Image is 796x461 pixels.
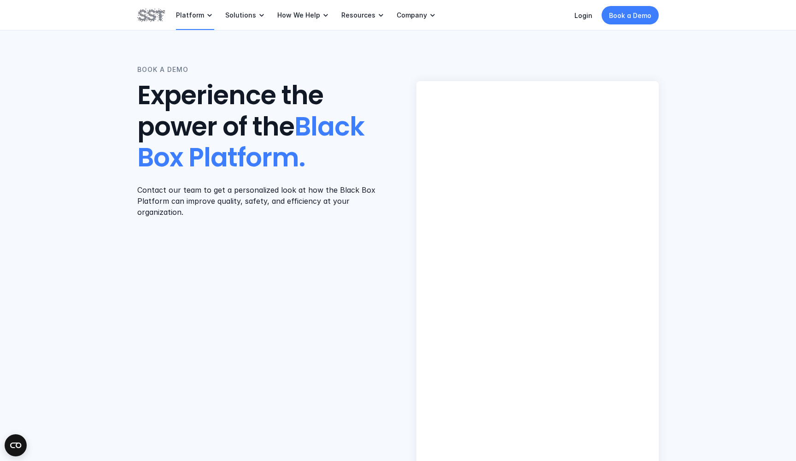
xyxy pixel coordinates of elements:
img: SST logo [137,7,165,23]
p: Book a Demo [609,11,651,20]
p: How We Help [277,11,320,19]
p: Resources [341,11,375,19]
p: Company [397,11,427,19]
p: Platform [176,11,204,19]
button: Open CMP widget [5,434,27,456]
span: Black Box Platform. [137,109,370,176]
p: Contact our team to get a personalized look at how the Black Box Platform can improve quality, sa... [137,184,380,218]
p: BOOK A DEMO [137,65,188,75]
p: Solutions [225,11,256,19]
h1: Experience the power of the [137,80,380,173]
a: Login [574,12,592,19]
a: Book a Demo [602,6,659,24]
